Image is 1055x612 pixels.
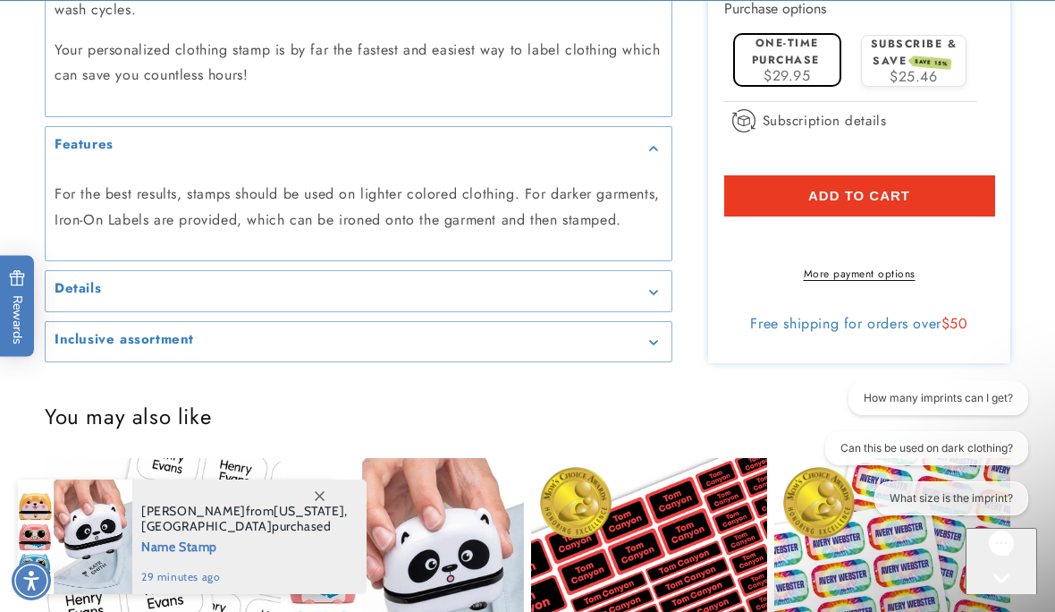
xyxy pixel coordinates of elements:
div: Free shipping for orders over [724,315,995,333]
span: [PERSON_NAME] [141,503,246,519]
p: For the best results, stamps should be used on lighter colored clothing. For darker garments, Iro... [55,182,663,234]
span: Subscription details [763,110,887,132]
span: Name Stamp [141,534,348,557]
span: 29 minutes ago [141,569,348,585]
summary: Inclusive assortment [46,322,671,362]
iframe: Gorgias live chat messenger [966,528,1037,594]
span: Rewards [9,270,26,344]
span: SAVE 15% [912,55,952,70]
a: More payment options [724,266,995,282]
span: $29.95 [764,65,811,86]
div: Accessibility Menu [12,561,51,600]
summary: Details [46,271,671,311]
h2: Inclusive assortment [55,331,194,349]
span: Add to cart [808,188,910,204]
h2: Details [55,280,101,298]
span: $25.46 [890,66,938,87]
span: from , purchased [141,504,348,534]
summary: Features [46,127,671,167]
span: 50 [949,313,967,334]
iframe: Gorgias live chat conversation starters [800,381,1037,531]
h2: You may also like [45,403,1010,430]
label: Subscribe & save [871,35,958,68]
span: [US_STATE] [274,503,344,519]
p: Your personalized clothing stamp is by far the fastest and easiest way to label clothing which ca... [55,38,663,89]
span: [GEOGRAPHIC_DATA] [141,518,272,534]
span: $ [941,313,950,334]
label: One-time purchase [752,34,820,67]
h2: Features [55,136,114,154]
button: Add to cart [724,175,995,217]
